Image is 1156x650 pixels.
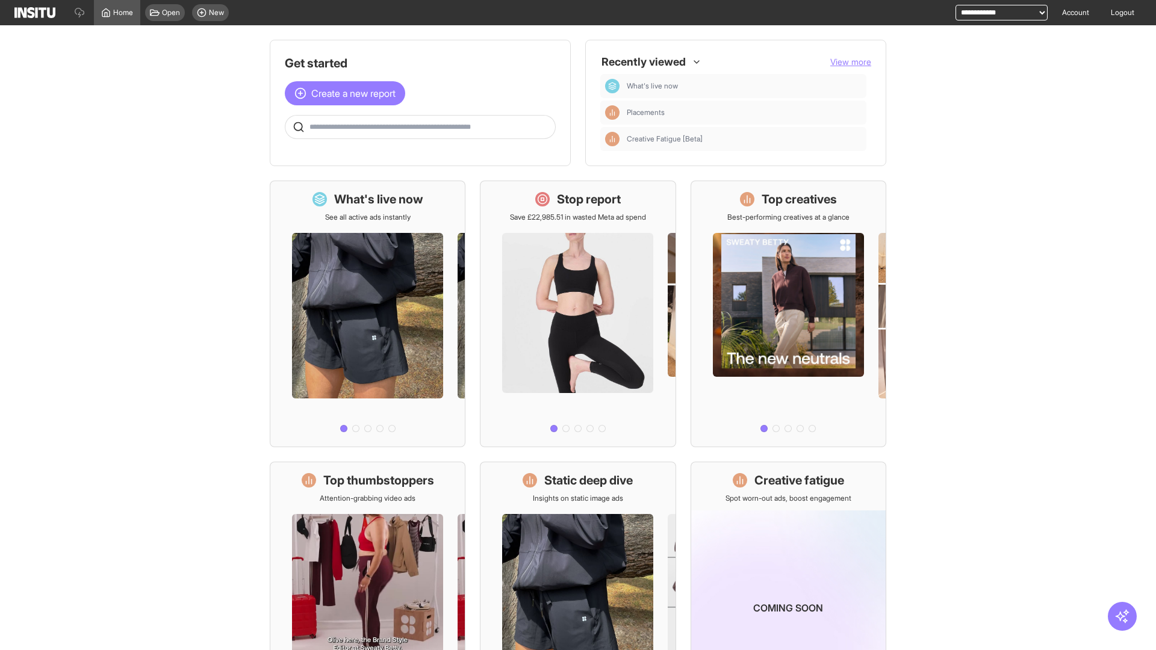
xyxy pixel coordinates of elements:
[627,108,665,117] span: Placements
[510,212,646,222] p: Save £22,985.51 in wasted Meta ad spend
[762,191,837,208] h1: Top creatives
[533,494,623,503] p: Insights on static image ads
[285,81,405,105] button: Create a new report
[627,81,862,91] span: What's live now
[627,81,678,91] span: What's live now
[14,7,55,18] img: Logo
[480,181,676,447] a: Stop reportSave £22,985.51 in wasted Meta ad spend
[605,79,620,93] div: Dashboard
[830,56,871,68] button: View more
[727,212,850,222] p: Best-performing creatives at a glance
[285,55,556,72] h1: Get started
[270,181,465,447] a: What's live nowSee all active ads instantly
[113,8,133,17] span: Home
[323,472,434,489] h1: Top thumbstoppers
[557,191,621,208] h1: Stop report
[334,191,423,208] h1: What's live now
[691,181,886,447] a: Top creativesBest-performing creatives at a glance
[325,212,411,222] p: See all active ads instantly
[311,86,396,101] span: Create a new report
[605,105,620,120] div: Insights
[830,57,871,67] span: View more
[627,134,862,144] span: Creative Fatigue [Beta]
[209,8,224,17] span: New
[605,132,620,146] div: Insights
[544,472,633,489] h1: Static deep dive
[627,108,862,117] span: Placements
[320,494,415,503] p: Attention-grabbing video ads
[162,8,180,17] span: Open
[627,134,703,144] span: Creative Fatigue [Beta]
